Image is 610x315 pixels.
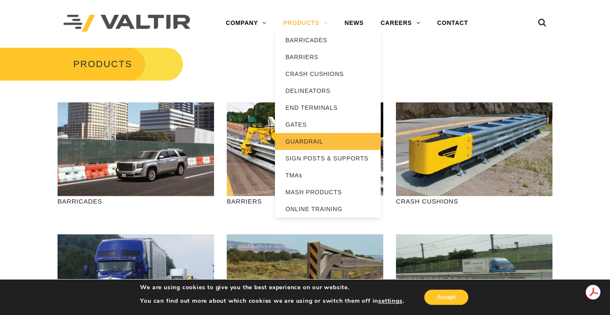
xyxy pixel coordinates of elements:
[336,15,372,32] a: NEWS
[63,15,190,32] img: Valtir
[217,15,275,32] a: COMPANY
[378,297,402,305] button: settings
[140,297,404,305] p: You can find out more about which cookies we are using or switch them off in .
[275,201,381,217] a: ONLINE TRAINING
[275,15,336,32] a: PRODUCTS
[275,49,381,65] a: BARRIERS
[429,15,477,32] a: CONTACT
[275,150,381,167] a: SIGN POSTS & SUPPORTS
[275,116,381,133] a: GATES
[275,184,381,201] a: MASH PRODUCTS
[275,99,381,116] a: END TERMINALS
[58,196,214,206] p: BARRICADES
[396,196,552,206] p: CRASH CUSHIONS
[372,15,429,32] a: CAREERS
[275,167,381,184] a: TMAs
[275,82,381,99] a: DELINEATORS
[275,133,381,150] a: GUARDRAIL
[140,284,404,291] p: We are using cookies to give you the best experience on our website.
[275,65,381,82] a: CRASH CUSHIONS
[424,290,468,305] button: Accept
[275,32,381,49] a: BARRICADES
[227,196,383,206] p: BARRIERS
